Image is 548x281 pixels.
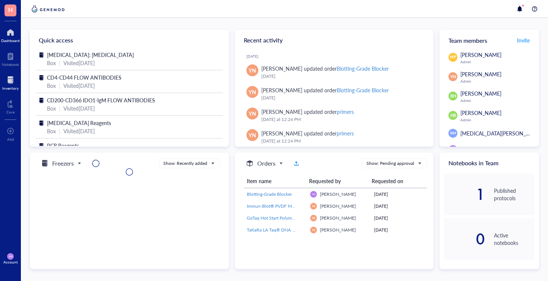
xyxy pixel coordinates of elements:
[30,30,229,51] div: Quick access
[450,112,456,119] span: HB
[6,98,15,114] a: Core
[460,90,501,97] span: [PERSON_NAME]
[247,215,302,221] span: GoTaq Hot Start Polymerase
[337,108,354,115] div: primers
[47,104,56,112] div: Box
[163,160,207,167] div: Show: Recently added
[261,116,422,123] div: [DATE] at 12:24 PM
[450,131,456,136] span: KM
[1,38,20,43] div: Dashboard
[2,50,19,67] a: Notebook
[47,119,111,127] span: [MEDICAL_DATA] Reagents
[59,127,60,135] div: |
[8,5,13,14] span: H
[517,36,530,44] span: Invite
[249,66,256,74] span: YN
[320,203,356,209] span: [PERSON_NAME]
[2,74,19,90] a: Inventory
[63,104,95,112] div: Visited [DATE]
[241,61,428,83] a: YN[PERSON_NAME] updated orderBlotting-Grade Blocker[DATE]
[261,129,354,137] div: [PERSON_NAME] updated order
[450,93,456,99] span: BH
[247,227,305,233] a: TaKaRa LA Taq® DNA Polymerase (Mg2+ plus buffer) - 250 Units
[312,228,315,231] span: YN
[261,94,422,102] div: [DATE]
[247,227,375,233] span: TaKaRa LA Taq® DNA Polymerase (Mg2+ plus buffer) - 250 Units
[450,74,456,80] span: YN
[460,79,535,83] div: Admin
[374,191,424,198] div: [DATE]
[247,191,292,197] span: Blotting-Grade Blocker
[47,82,56,90] div: Box
[257,159,275,168] h5: Orders
[369,174,424,188] th: Requested on
[249,109,256,118] span: YN
[374,215,424,221] div: [DATE]
[47,96,155,104] span: CD200-CD366 IDO1-IgM FLOW ANTIBODIES
[7,137,14,141] div: Add
[460,60,535,64] div: Admin
[249,88,256,96] span: YN
[460,70,501,78] span: [PERSON_NAME]
[1,26,20,43] a: Dashboard
[337,65,389,72] div: Blotting-Grade Blocker
[247,215,305,221] a: GoTaq Hot Start Polymerase
[52,159,74,168] h5: Freezers
[306,174,369,188] th: Requested by
[247,203,305,210] a: Immun-Blot® PVDF Membrane, Roll, 26 cm x 3.3 m, 1620177
[460,118,535,122] div: Admin
[261,64,389,73] div: [PERSON_NAME] updated order
[59,82,60,90] div: |
[320,227,356,233] span: [PERSON_NAME]
[312,193,315,195] span: MW
[460,98,535,103] div: Admin
[3,260,18,264] div: Account
[2,62,19,67] div: Notebook
[374,203,424,210] div: [DATE]
[320,215,356,221] span: [PERSON_NAME]
[247,191,305,198] a: Blotting-Grade Blocker
[63,127,95,135] div: Visited [DATE]
[312,204,315,208] span: YN
[246,54,428,58] div: [DATE]
[241,126,428,148] a: YN[PERSON_NAME] updated orderprimers[DATE] at 12:24 PM
[59,104,60,112] div: |
[244,174,306,188] th: Item name
[261,108,354,116] div: [PERSON_NAME] updated order
[444,233,485,245] div: 0
[337,86,389,94] div: Blotting-Grade Blocker
[63,59,95,67] div: Visited [DATE]
[444,188,485,200] div: 1
[460,146,501,153] span: [PERSON_NAME]
[450,54,456,60] span: MP
[366,160,414,167] div: Show: Pending approval
[494,187,535,202] div: Published protocols
[247,203,370,209] span: Immun-Blot® PVDF Membrane, Roll, 26 cm x 3.3 m, 1620177
[47,74,122,81] span: CD4-CD44 FLOW ANTIBODIES
[374,227,424,233] div: [DATE]
[460,109,501,116] span: [PERSON_NAME]
[517,34,530,46] button: Invite
[261,73,422,80] div: [DATE]
[47,142,79,149] span: PCR Reagents
[63,82,95,90] div: Visited [DATE]
[460,130,542,137] span: [MEDICAL_DATA][PERSON_NAME]
[2,86,19,90] div: Inventory
[440,153,539,173] div: Notebooks in Team
[337,130,354,137] div: primers
[494,231,535,246] div: Active notebooks
[30,4,66,13] img: genemod-logo
[261,86,389,94] div: [PERSON_NAME] updated order
[320,191,356,197] span: [PERSON_NAME]
[249,131,256,139] span: YN
[440,30,539,51] div: Team members
[59,59,60,67] div: |
[241,105,428,126] a: YN[PERSON_NAME] updated orderprimers[DATE] at 12:24 PM
[241,83,428,105] a: YN[PERSON_NAME] updated orderBlotting-Grade Blocker[DATE]
[312,216,315,220] span: YN
[47,127,56,135] div: Box
[9,255,12,258] span: MW
[235,30,434,51] div: Recent activity
[460,51,501,58] span: [PERSON_NAME]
